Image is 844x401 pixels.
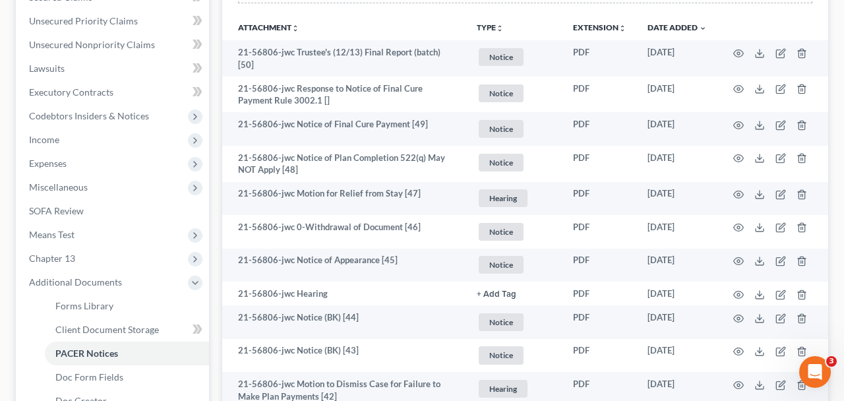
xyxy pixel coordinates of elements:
td: [DATE] [637,40,717,77]
a: Unsecured Priority Claims [18,9,209,33]
span: Unsecured Priority Claims [29,15,138,26]
span: Doc Form Fields [55,371,123,383]
td: [DATE] [637,182,717,216]
a: Hearing [477,187,552,209]
span: Notice [479,84,524,102]
td: PDF [562,282,637,305]
a: Notice [477,46,552,68]
span: Additional Documents [29,276,122,288]
button: TYPEunfold_more [477,24,504,32]
td: PDF [562,182,637,216]
a: Date Added expand_more [648,22,707,32]
td: PDF [562,305,637,339]
a: PACER Notices [45,342,209,365]
td: PDF [562,339,637,373]
span: Codebtors Insiders & Notices [29,110,149,121]
td: PDF [562,249,637,282]
td: [DATE] [637,305,717,339]
td: [DATE] [637,215,717,249]
span: Executory Contracts [29,86,113,98]
a: Notice [477,152,552,173]
a: Attachmentunfold_more [238,22,299,32]
span: Unsecured Nonpriority Claims [29,39,155,50]
span: Miscellaneous [29,181,88,193]
a: Extensionunfold_more [573,22,626,32]
span: Notice [479,223,524,241]
td: [DATE] [637,339,717,373]
td: [DATE] [637,112,717,146]
span: Hearing [479,380,527,398]
i: unfold_more [291,24,299,32]
td: 21-56806-jwc Motion for Relief from Stay [47] [222,182,466,216]
td: [DATE] [637,282,717,305]
td: [DATE] [637,146,717,182]
a: Forms Library [45,294,209,318]
iframe: Intercom live chat [799,356,831,388]
span: Notice [479,154,524,171]
td: 21-56806-jwc Notice (BK) [44] [222,305,466,339]
a: Notice [477,221,552,243]
td: [DATE] [637,77,717,113]
a: Notice [477,118,552,140]
td: 21-56806-jwc 0-Withdrawal of Document [46] [222,215,466,249]
span: Forms Library [55,300,113,311]
span: Notice [479,256,524,274]
a: Hearing [477,378,552,400]
a: Executory Contracts [18,80,209,104]
a: Doc Form Fields [45,365,209,389]
td: 21-56806-jwc Response to Notice of Final Cure Payment Rule 3002.1 [] [222,77,466,113]
span: 3 [826,356,837,367]
span: Notice [479,346,524,364]
td: PDF [562,215,637,249]
a: Notice [477,311,552,333]
td: 21-56806-jwc Notice of Plan Completion 522(q) May NOT Apply [48] [222,146,466,182]
a: SOFA Review [18,199,209,223]
a: + Add Tag [477,288,552,300]
td: [DATE] [637,249,717,282]
a: Notice [477,82,552,104]
i: unfold_more [618,24,626,32]
td: PDF [562,77,637,113]
td: PDF [562,146,637,182]
a: Notice [477,344,552,366]
span: Income [29,134,59,145]
span: PACER Notices [55,348,118,359]
a: Client Document Storage [45,318,209,342]
a: Unsecured Nonpriority Claims [18,33,209,57]
td: PDF [562,112,637,146]
span: Lawsuits [29,63,65,74]
span: Notice [479,313,524,331]
td: 21-56806-jwc Notice of Final Cure Payment [49] [222,112,466,146]
span: Hearing [479,189,527,207]
button: + Add Tag [477,290,516,299]
a: Lawsuits [18,57,209,80]
td: 21-56806-jwc Hearing [222,282,466,305]
i: unfold_more [496,24,504,32]
span: Means Test [29,229,75,240]
td: 21-56806-jwc Trustee's (12/13) Final Report (batch) [50] [222,40,466,77]
span: Client Document Storage [55,324,159,335]
td: 21-56806-jwc Notice (BK) [43] [222,339,466,373]
span: Notice [479,48,524,66]
span: Expenses [29,158,67,169]
span: SOFA Review [29,205,84,216]
a: Notice [477,254,552,276]
td: 21-56806-jwc Notice of Appearance [45] [222,249,466,282]
span: Notice [479,120,524,138]
span: Chapter 13 [29,253,75,264]
i: expand_more [699,24,707,32]
td: PDF [562,40,637,77]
